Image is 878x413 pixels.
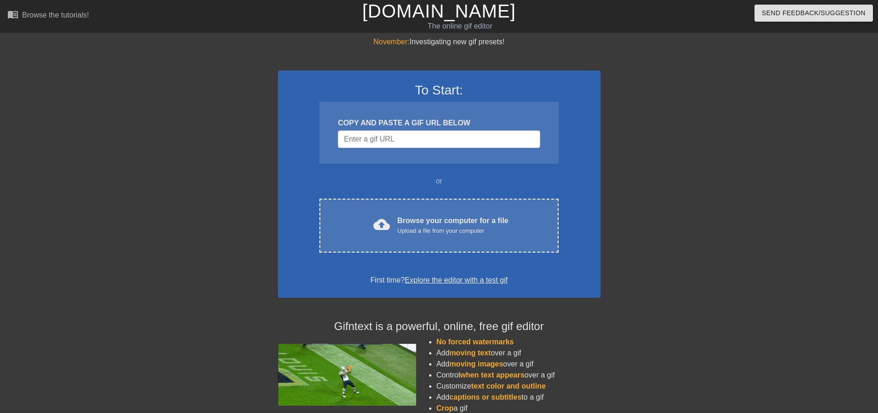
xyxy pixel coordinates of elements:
span: when text appears [460,371,524,379]
span: captions or subtitles [449,393,521,401]
div: Investigating new gif presets! [278,36,601,47]
span: cloud_upload [373,216,390,233]
button: Send Feedback/Suggestion [754,5,873,22]
span: text color and outline [471,382,546,390]
span: Send Feedback/Suggestion [762,7,866,19]
div: The online gif editor [297,21,623,32]
a: Browse the tutorials! [7,9,89,23]
div: Browse the tutorials! [22,11,89,19]
div: Upload a file from your computer [397,226,508,236]
span: moving images [449,360,503,368]
div: First time? [290,275,589,286]
li: Control over a gif [436,370,601,381]
span: Crop [436,404,454,412]
li: Add over a gif [436,348,601,359]
input: Username [338,130,540,148]
a: [DOMAIN_NAME] [362,1,516,21]
span: menu_book [7,9,18,20]
li: Add to a gif [436,392,601,403]
div: or [302,176,577,187]
span: November: [373,38,409,46]
img: football_small.gif [278,344,416,406]
h4: Gifntext is a powerful, online, free gif editor [278,320,601,333]
a: Explore the editor with a test gif [405,276,507,284]
li: Customize [436,381,601,392]
div: Browse your computer for a file [397,215,508,236]
li: Add over a gif [436,359,601,370]
span: No forced watermarks [436,338,514,346]
div: COPY AND PASTE A GIF URL BELOW [338,118,540,129]
h3: To Start: [290,83,589,98]
span: moving text [449,349,491,357]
